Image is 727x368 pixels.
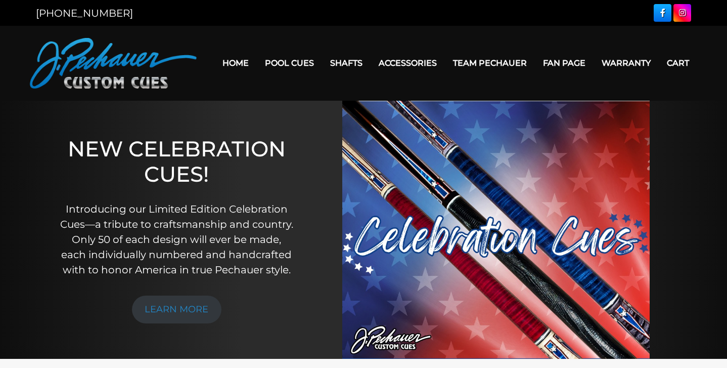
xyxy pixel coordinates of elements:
[132,296,222,323] a: LEARN MORE
[257,50,322,76] a: Pool Cues
[322,50,371,76] a: Shafts
[30,38,197,89] img: Pechauer Custom Cues
[445,50,535,76] a: Team Pechauer
[214,50,257,76] a: Home
[60,201,294,277] p: Introducing our Limited Edition Celebration Cues—a tribute to craftsmanship and country. Only 50 ...
[535,50,594,76] a: Fan Page
[36,7,133,19] a: [PHONE_NUMBER]
[60,136,294,187] h1: NEW CELEBRATION CUES!
[594,50,659,76] a: Warranty
[659,50,697,76] a: Cart
[371,50,445,76] a: Accessories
